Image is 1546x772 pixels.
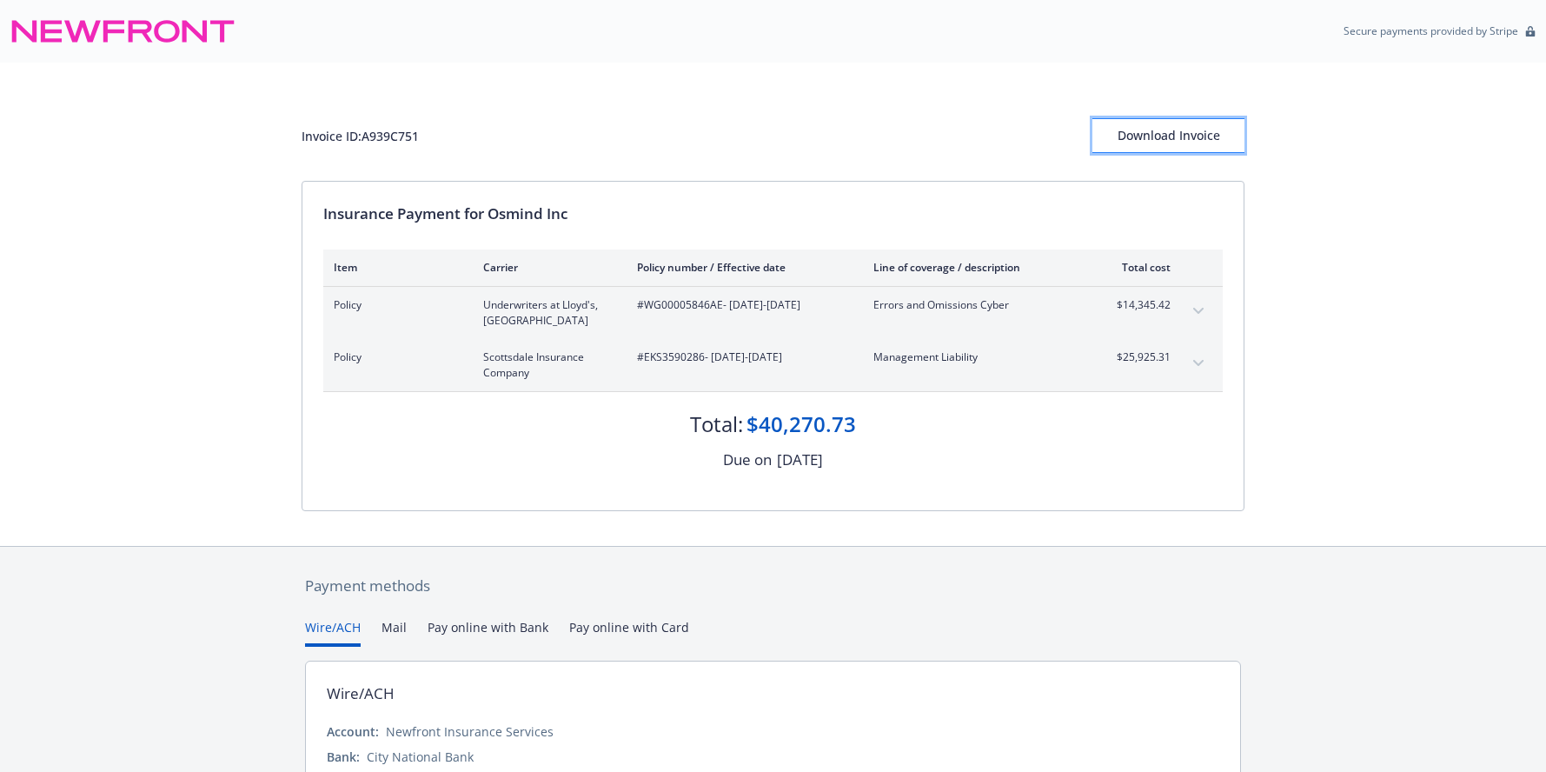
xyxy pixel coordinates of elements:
[334,260,455,275] div: Item
[637,349,846,365] span: #EKS3590286 - [DATE]-[DATE]
[483,297,609,329] span: Underwriters at Lloyd's, [GEOGRAPHIC_DATA]
[873,349,1078,365] span: Management Liability
[483,349,609,381] span: Scottsdale Insurance Company
[637,260,846,275] div: Policy number / Effective date
[1184,349,1212,377] button: expand content
[327,682,395,705] div: Wire/ACH
[1092,119,1244,152] div: Download Invoice
[873,297,1078,313] span: Errors and Omissions Cyber
[746,409,856,439] div: $40,270.73
[327,748,360,766] div: Bank:
[1344,23,1518,38] p: Secure payments provided by Stripe
[302,127,419,145] div: Invoice ID: A939C751
[382,618,407,647] button: Mail
[305,618,361,647] button: Wire/ACH
[367,748,474,766] div: City National Bank
[305,575,1241,597] div: Payment methods
[1105,297,1171,313] span: $14,345.42
[569,618,689,647] button: Pay online with Card
[483,260,609,275] div: Carrier
[1092,118,1244,153] button: Download Invoice
[637,297,846,313] span: #WG00005846AE - [DATE]-[DATE]
[873,260,1078,275] div: Line of coverage / description
[723,449,772,471] div: Due on
[334,297,455,313] span: Policy
[1105,260,1171,275] div: Total cost
[386,722,554,741] div: Newfront Insurance Services
[323,287,1223,339] div: PolicyUnderwriters at Lloyd's, [GEOGRAPHIC_DATA]#WG00005846AE- [DATE]-[DATE]Errors and Omissions ...
[334,349,455,365] span: Policy
[777,449,823,471] div: [DATE]
[1105,349,1171,365] span: $25,925.31
[428,618,548,647] button: Pay online with Bank
[690,409,743,439] div: Total:
[323,339,1223,391] div: PolicyScottsdale Insurance Company#EKS3590286- [DATE]-[DATE]Management Liability$25,925.31expand ...
[327,722,379,741] div: Account:
[1184,297,1212,325] button: expand content
[323,203,1223,225] div: Insurance Payment for Osmind Inc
